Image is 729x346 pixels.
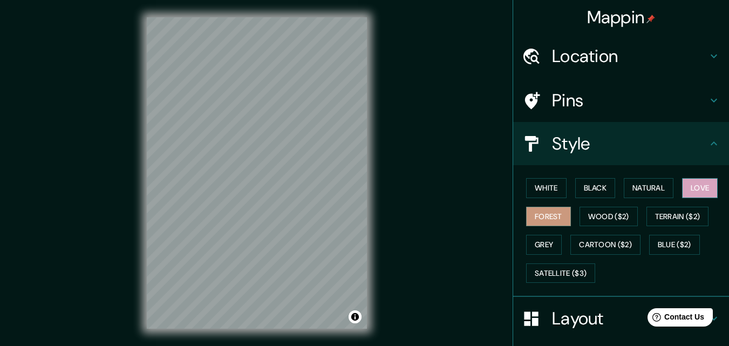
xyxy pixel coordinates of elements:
h4: Location [552,45,707,67]
button: Love [682,178,718,198]
button: Blue ($2) [649,235,700,255]
h4: Style [552,133,707,154]
h4: Mappin [587,6,656,28]
button: Toggle attribution [349,310,362,323]
button: Black [575,178,616,198]
div: Layout [513,297,729,340]
button: Grey [526,235,562,255]
button: Terrain ($2) [646,207,709,227]
h4: Layout [552,308,707,329]
h4: Pins [552,90,707,111]
div: Pins [513,79,729,122]
button: Forest [526,207,571,227]
button: Cartoon ($2) [570,235,641,255]
iframe: Help widget launcher [633,304,717,334]
div: Style [513,122,729,165]
div: Location [513,35,729,78]
button: Satellite ($3) [526,263,595,283]
button: Wood ($2) [580,207,638,227]
button: White [526,178,567,198]
img: pin-icon.png [646,15,655,23]
button: Natural [624,178,673,198]
canvas: Map [147,17,367,329]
